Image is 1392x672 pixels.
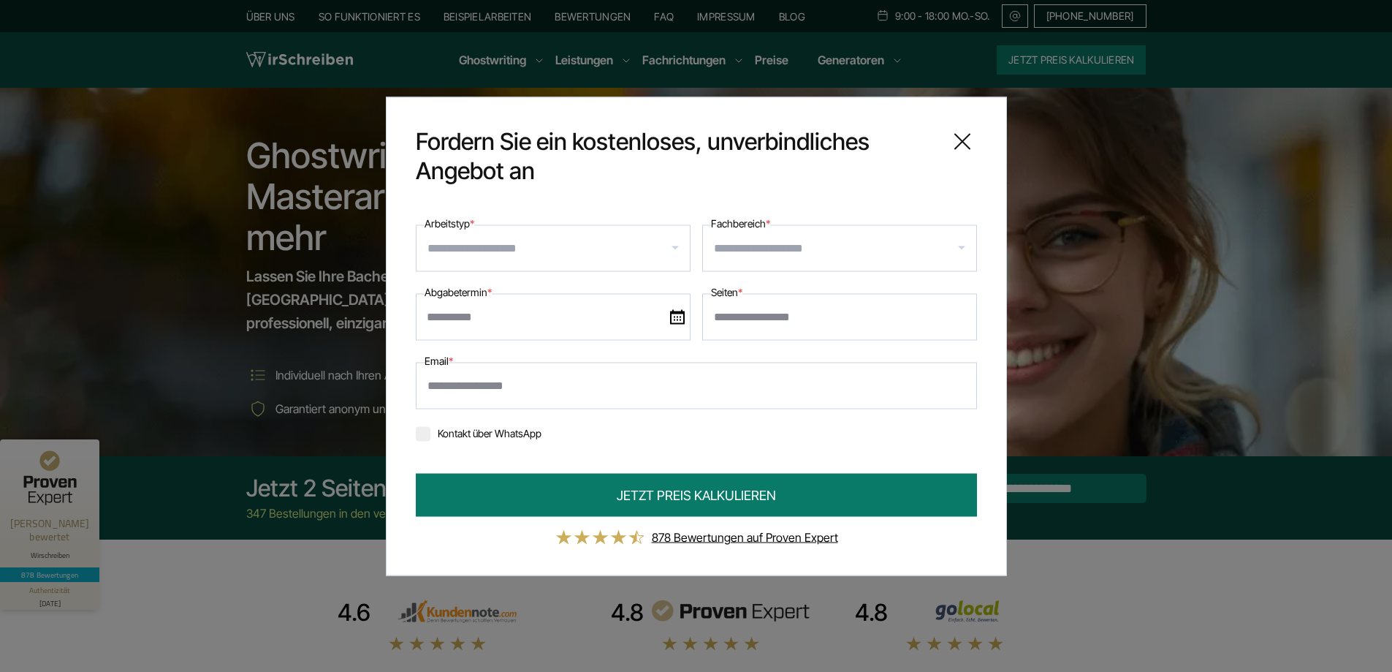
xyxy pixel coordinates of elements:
[617,485,776,505] span: JETZT PREIS KALKULIEREN
[711,214,770,232] label: Fachbereich
[416,127,936,185] span: Fordern Sie ein kostenloses, unverbindliches Angebot an
[425,283,492,301] label: Abgabetermin
[416,426,541,439] label: Kontakt über WhatsApp
[416,473,977,516] button: JETZT PREIS KALKULIEREN
[670,309,685,324] img: date
[425,214,474,232] label: Arbeitstyp
[425,352,453,369] label: Email
[416,293,691,340] input: date
[652,529,838,544] a: 878 Bewertungen auf Proven Expert
[711,283,742,301] label: Seiten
